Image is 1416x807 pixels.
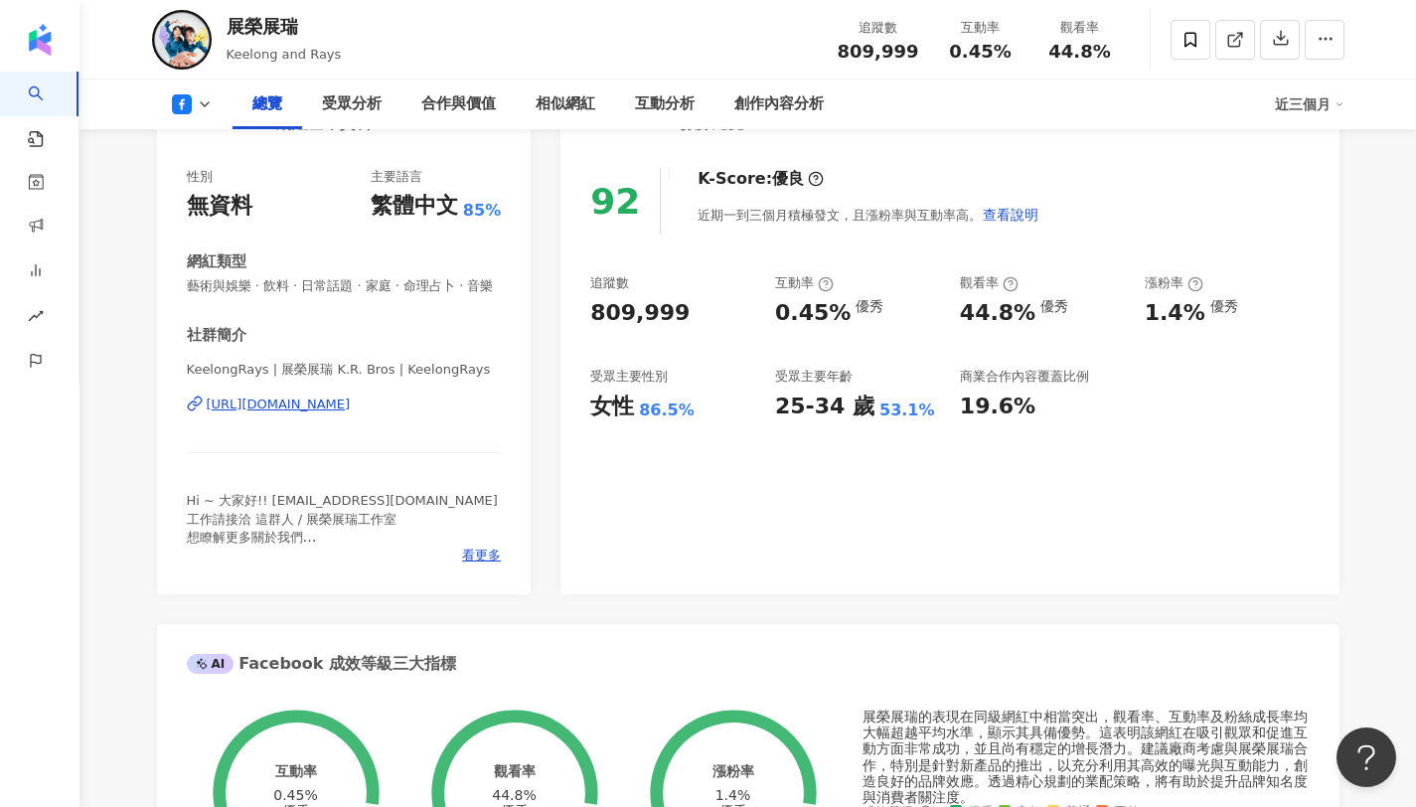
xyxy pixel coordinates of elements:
div: 86.5% [639,400,695,421]
span: Keelong and Rays [227,47,342,62]
span: Hi ~ 大家好!! [EMAIL_ADDRESS][DOMAIN_NAME] 工作請接洽 這群人 / 展榮展瑞工作室 想瞭解更多關於我們 [URL][DOMAIN_NAME] [187,493,498,563]
div: 繁體中文 [371,191,458,222]
div: 受眾分析 [322,92,382,116]
div: 優良 [772,168,804,190]
div: Facebook 成效等級三大指標 [187,653,457,675]
div: 性別 [187,168,213,186]
div: 女性 [590,392,634,422]
div: 追蹤數 [590,274,629,292]
div: 展榮展瑞的表現在同級網紅中相當突出，觀看率、互動率及粉絲成長率均大幅超越平均水準，顯示其具備優勢。這表明該網紅在吸引觀眾和促進互動方面非常成功，並且尚有穩定的增長潛力。建議廠商考慮與展榮展瑞合作... [863,709,1310,805]
div: 受眾主要年齡 [775,368,853,386]
div: 總覽 [252,92,282,116]
img: KOL Avatar [152,10,212,70]
div: AI [187,654,235,674]
a: search [28,72,68,149]
div: K-Score : [698,168,824,190]
div: 主要語言 [371,168,422,186]
a: [URL][DOMAIN_NAME] [187,396,502,413]
div: 92 [590,181,640,222]
img: logo icon [24,24,56,56]
div: 相似網紅 [536,92,595,116]
div: 1.4% [715,787,751,803]
span: 85% [463,200,501,222]
div: 無資料 [187,191,252,222]
div: 19.6% [960,392,1035,422]
div: 互動率 [775,274,834,292]
div: 25-34 歲 [775,392,874,422]
div: 觀看率 [960,274,1019,292]
div: 受眾主要性別 [590,368,668,386]
div: 近期一到三個月積極發文，且漲粉率與互動率高。 [698,195,1039,235]
div: 近三個月 [1275,88,1344,120]
div: 漲粉率 [1145,274,1203,292]
div: 互動率 [275,763,317,779]
span: 藝術與娛樂 · 飲料 · 日常話題 · 家庭 · 命理占卜 · 音樂 [187,277,502,295]
button: 查看說明 [982,195,1039,235]
div: 漲粉率 [712,763,754,779]
span: 查看說明 [983,207,1038,223]
div: 0.45% [273,787,317,803]
div: 1.4% [1145,298,1205,329]
div: 互動率 [943,18,1019,38]
div: 互動分析 [635,92,695,116]
span: 0.45% [949,42,1011,62]
span: rise [28,296,44,341]
span: 809,999 [838,41,919,62]
div: 44.8% [492,787,536,803]
div: 合作與價值 [421,92,496,116]
div: 優秀 [1210,298,1238,314]
div: 創作內容分析 [734,92,824,116]
div: 商業合作內容覆蓋比例 [960,368,1089,386]
div: 0.45% [775,298,851,329]
div: 53.1% [879,400,935,421]
div: 觀看率 [494,763,536,779]
div: 展榮展瑞 [227,14,342,39]
span: 看更多 [462,547,501,565]
div: 809,999 [590,298,690,329]
div: 優秀 [1040,298,1068,314]
span: 44.8% [1048,42,1110,62]
span: KeelongRays | 展榮展瑞 K.R. Bros | KeelongRays [187,361,502,379]
div: 44.8% [960,298,1035,329]
div: 追蹤數 [838,18,919,38]
iframe: Help Scout Beacon - Open [1337,727,1396,787]
div: 社群簡介 [187,325,246,346]
div: [URL][DOMAIN_NAME] [207,396,351,413]
div: 觀看率 [1042,18,1118,38]
div: 網紅類型 [187,251,246,272]
div: 優秀 [856,298,883,314]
